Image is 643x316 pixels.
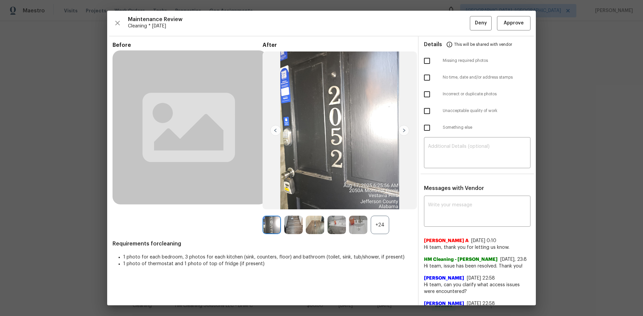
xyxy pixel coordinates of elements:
span: No time, date and/or address stamps [443,75,530,80]
span: Incorrect or duplicate photos [443,91,530,97]
li: 1 photo for each bedroom, 3 photos for each kitchen (sink, counters, floor) and bathroom (toilet,... [123,254,413,260]
span: Something else [443,125,530,130]
button: Deny [470,16,492,30]
span: Details [424,36,442,52]
span: After [263,42,413,48]
span: HM Cleaning - [PERSON_NAME] [424,256,498,263]
span: Maintenance Review [128,16,470,23]
span: Before [113,42,263,48]
div: No time, date and/or address stamps [419,69,536,86]
span: Messages with Vendor [424,186,484,191]
img: left-chevron-button-url [270,125,281,136]
span: [PERSON_NAME] [424,300,464,307]
div: Unacceptable quality of work [419,103,536,119]
span: Hi team, thank you for letting us know. [424,244,530,251]
img: right-chevron-button-url [399,125,409,136]
span: Missing required photos [443,58,530,64]
span: Requirements for cleaning [113,240,413,247]
span: Unacceptable quality of work [443,108,530,114]
div: Something else [419,119,536,136]
span: [PERSON_NAME] [424,275,464,282]
span: [DATE] 22:58 [467,276,495,281]
span: Hi team, issue has been resolved. Thank you! [424,263,530,270]
span: [PERSON_NAME] A [424,237,469,244]
li: 1 photo of thermostat and 1 photo of top of fridge (if present) [123,260,413,267]
div: +24 [371,216,389,234]
span: [DATE], 23:8 [500,257,527,262]
span: [DATE] 22:58 [467,301,495,306]
div: Incorrect or duplicate photos [419,86,536,103]
span: Hi team, can you clarify what access issues were encountered? [424,282,530,295]
span: Approve [504,19,524,27]
span: This will be shared with vendor [454,36,512,52]
span: Cleaning * [DATE] [128,23,470,29]
span: Deny [475,19,487,27]
span: [DATE] 0:10 [471,238,496,243]
div: Missing required photos [419,52,536,69]
button: Approve [497,16,530,30]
